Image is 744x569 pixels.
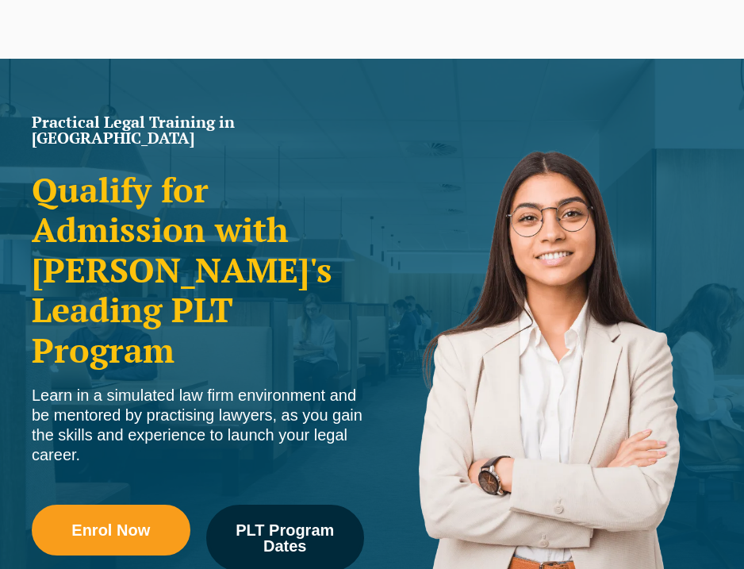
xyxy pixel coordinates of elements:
[71,522,150,538] span: Enrol Now
[32,505,190,556] a: Enrol Now
[32,114,364,146] h1: Practical Legal Training in [GEOGRAPHIC_DATA]
[217,522,354,554] span: PLT Program Dates
[32,170,364,370] h2: Qualify for Admission with [PERSON_NAME]'s Leading PLT Program
[32,386,364,465] div: Learn in a simulated law firm environment and be mentored by practising lawyers, as you gain the ...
